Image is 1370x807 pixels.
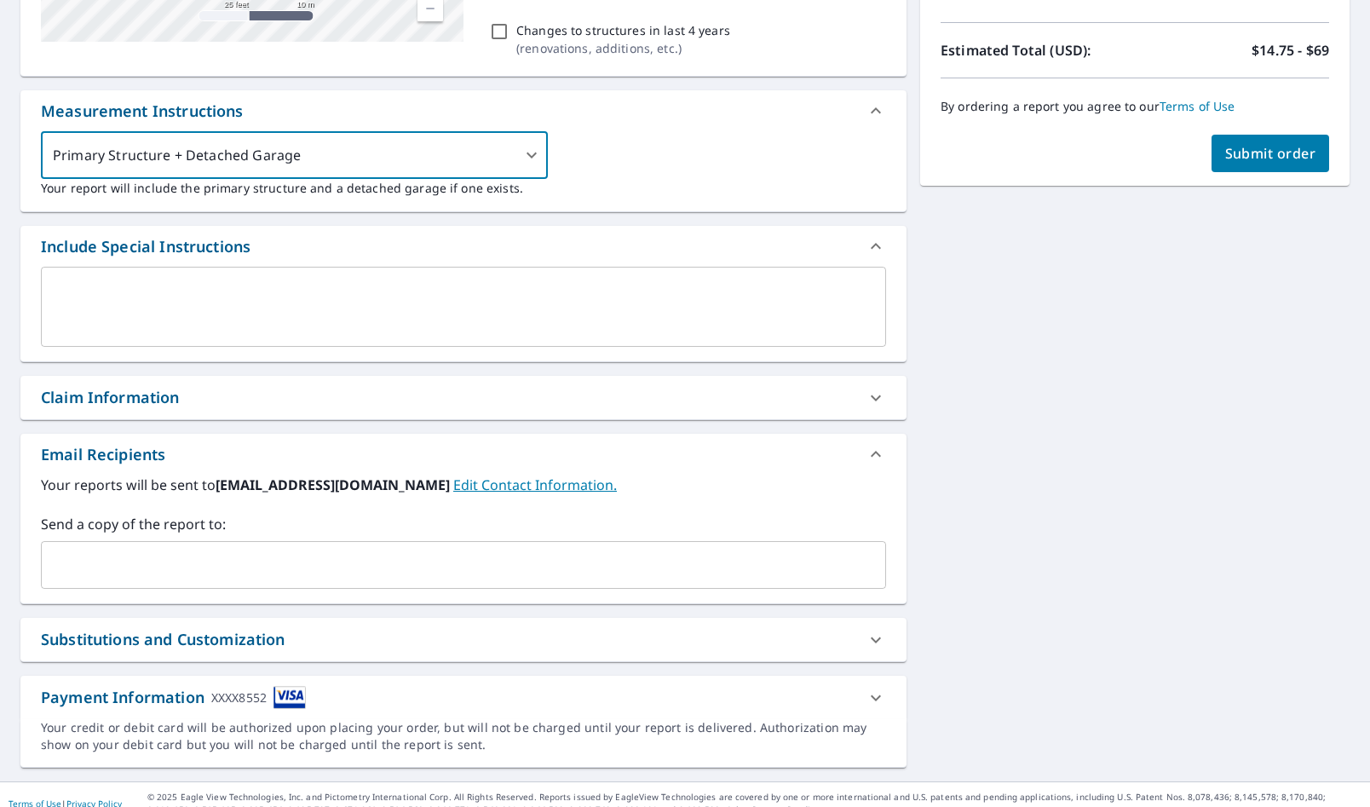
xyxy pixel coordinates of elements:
div: Your credit or debit card will be authorized upon placing your order, but will not be charged unt... [41,719,886,753]
a: Terms of Use [1160,98,1235,114]
div: XXXX8552 [211,686,267,709]
p: ( renovations, additions, etc. ) [516,39,730,57]
img: cardImage [273,686,306,709]
p: By ordering a report you agree to our [941,99,1329,114]
div: Claim Information [20,376,907,419]
div: Primary Structure + Detached Garage [41,131,548,179]
div: Substitutions and Customization [20,618,907,661]
p: Your report will include the primary structure and a detached garage if one exists. [41,179,886,197]
div: Payment Information [41,686,306,709]
p: Estimated Total (USD): [941,40,1135,61]
b: [EMAIL_ADDRESS][DOMAIN_NAME] [216,476,453,494]
label: Your reports will be sent to [41,475,886,495]
div: Email Recipients [20,434,907,475]
div: Include Special Instructions [41,235,250,258]
div: Claim Information [41,386,180,409]
p: $14.75 - $69 [1252,40,1329,61]
div: Substitutions and Customization [41,628,285,651]
div: Measurement Instructions [20,90,907,131]
div: Measurement Instructions [41,100,244,123]
p: Changes to structures in last 4 years [516,21,730,39]
div: Payment InformationXXXX8552cardImage [20,676,907,719]
span: Submit order [1225,144,1316,163]
a: EditContactInfo [453,476,617,494]
button: Submit order [1212,135,1330,172]
div: Email Recipients [41,443,165,466]
label: Send a copy of the report to: [41,514,886,534]
div: Include Special Instructions [20,226,907,267]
